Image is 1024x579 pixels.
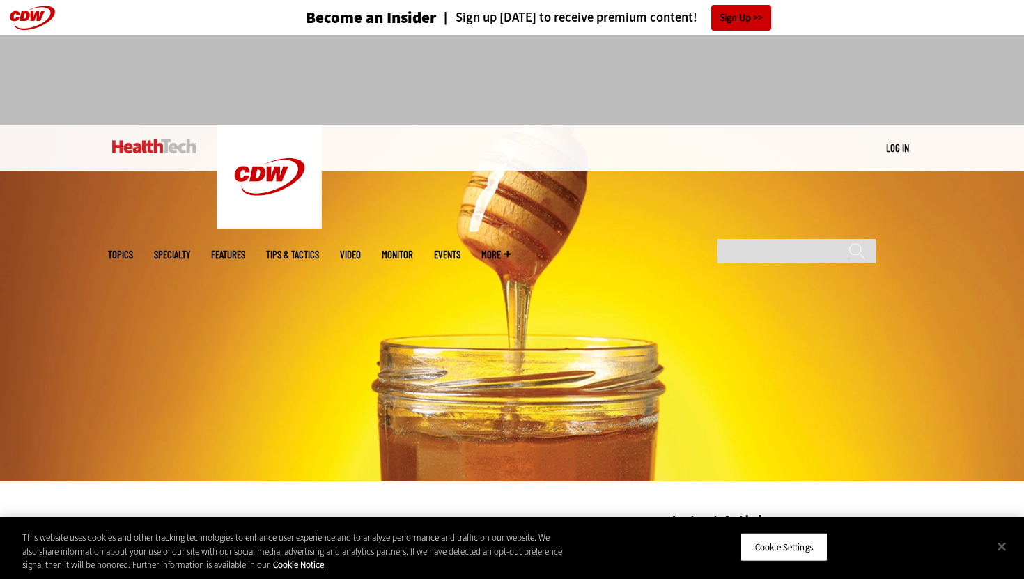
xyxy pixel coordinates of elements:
[340,249,361,260] a: Video
[711,5,771,31] a: Sign Up
[273,559,324,571] a: More information about your privacy
[129,513,635,524] div: »
[154,249,190,260] span: Specialty
[112,139,196,153] img: Home
[254,10,437,26] a: Become an Insider
[986,531,1017,562] button: Close
[306,10,437,26] h3: Become an Insider
[740,532,828,562] button: Cookie Settings
[886,141,909,154] a: Log in
[217,125,322,229] img: Home
[258,49,766,111] iframe: advertisement
[437,11,697,24] a: Sign up [DATE] to receive premium content!
[211,249,245,260] a: Features
[108,249,133,260] span: Topics
[382,249,413,260] a: MonITor
[434,249,460,260] a: Events
[217,217,322,232] a: CDW
[672,513,881,530] h3: Latest Articles
[481,249,511,260] span: More
[886,141,909,155] div: User menu
[266,249,319,260] a: Tips & Tactics
[22,531,564,572] div: This website uses cookies and other tracking technologies to enhance user experience and to analy...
